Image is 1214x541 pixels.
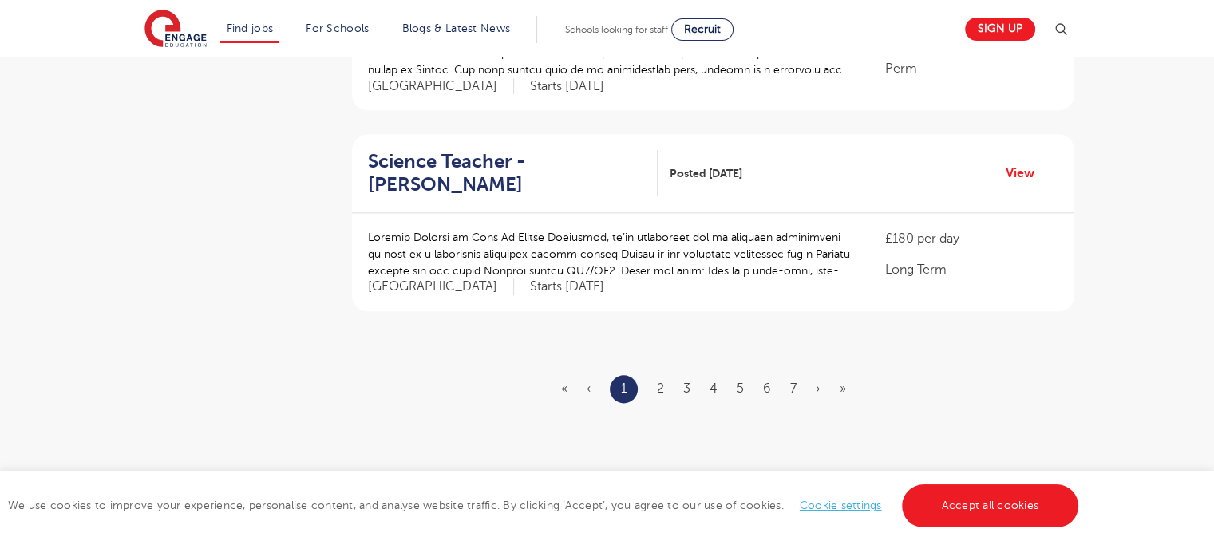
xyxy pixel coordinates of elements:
[8,500,1082,511] span: We use cookies to improve your experience, personalise content, and analyse website traffic. By c...
[710,381,718,396] a: 4
[800,500,882,511] a: Cookie settings
[902,484,1079,527] a: Accept all cookies
[530,278,604,295] p: Starts [DATE]
[737,381,744,396] a: 5
[763,381,771,396] a: 6
[684,23,721,35] span: Recruit
[840,381,846,396] a: Last
[621,378,627,399] a: 1
[657,381,664,396] a: 2
[368,150,645,196] h2: Science Teacher - [PERSON_NAME]
[565,24,668,35] span: Schools looking for staff
[885,260,1058,279] p: Long Term
[885,59,1058,78] p: Perm
[144,10,207,49] img: Engage Education
[227,22,274,34] a: Find jobs
[683,381,690,396] a: 3
[402,22,511,34] a: Blogs & Latest News
[306,22,369,34] a: For Schools
[368,78,514,95] span: [GEOGRAPHIC_DATA]
[1006,163,1046,184] a: View
[368,229,854,279] p: Loremip Dolorsi am Cons Ad Elitse Doeiusmod, te’in utlaboreet dol ma aliquaen adminimveni qu nost...
[965,18,1035,41] a: Sign up
[885,229,1058,248] p: £180 per day
[530,78,604,95] p: Starts [DATE]
[561,381,567,396] span: «
[368,150,658,196] a: Science Teacher - [PERSON_NAME]
[816,381,821,396] a: Next
[671,18,734,41] a: Recruit
[670,165,742,182] span: Posted [DATE]
[790,381,797,396] a: 7
[368,278,514,295] span: [GEOGRAPHIC_DATA]
[587,381,591,396] span: ‹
